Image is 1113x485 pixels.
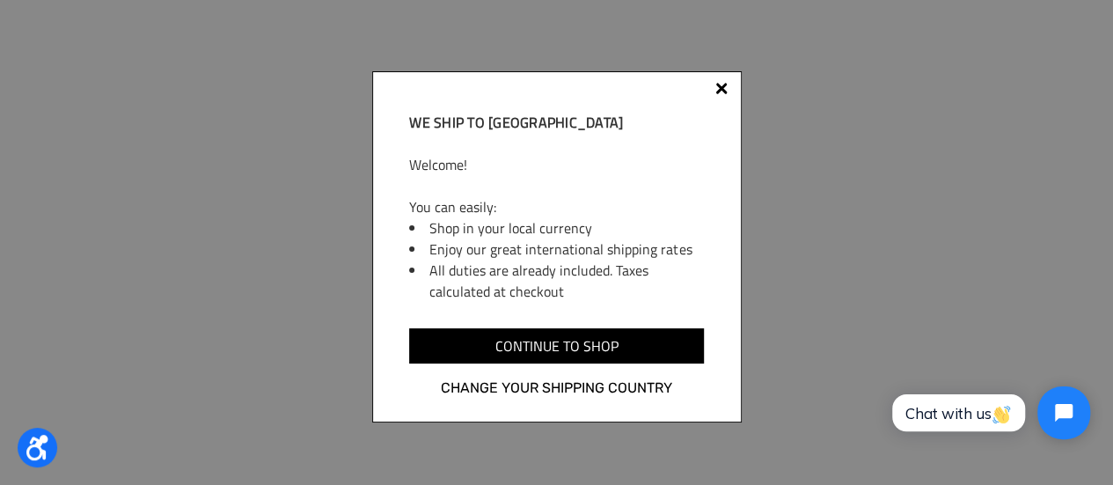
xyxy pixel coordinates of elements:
[409,112,703,133] h2: We ship to [GEOGRAPHIC_DATA]
[409,154,703,175] p: Welcome!
[873,371,1105,454] iframe: Tidio Chat
[429,260,703,302] li: All duties are already included. Taxes calculated at checkout
[429,239,703,260] li: Enjoy our great international shipping rates
[409,377,703,400] a: Change your shipping country
[409,196,703,217] p: You can easily:
[429,217,703,239] li: Shop in your local currency
[409,328,703,364] input: Continue to shop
